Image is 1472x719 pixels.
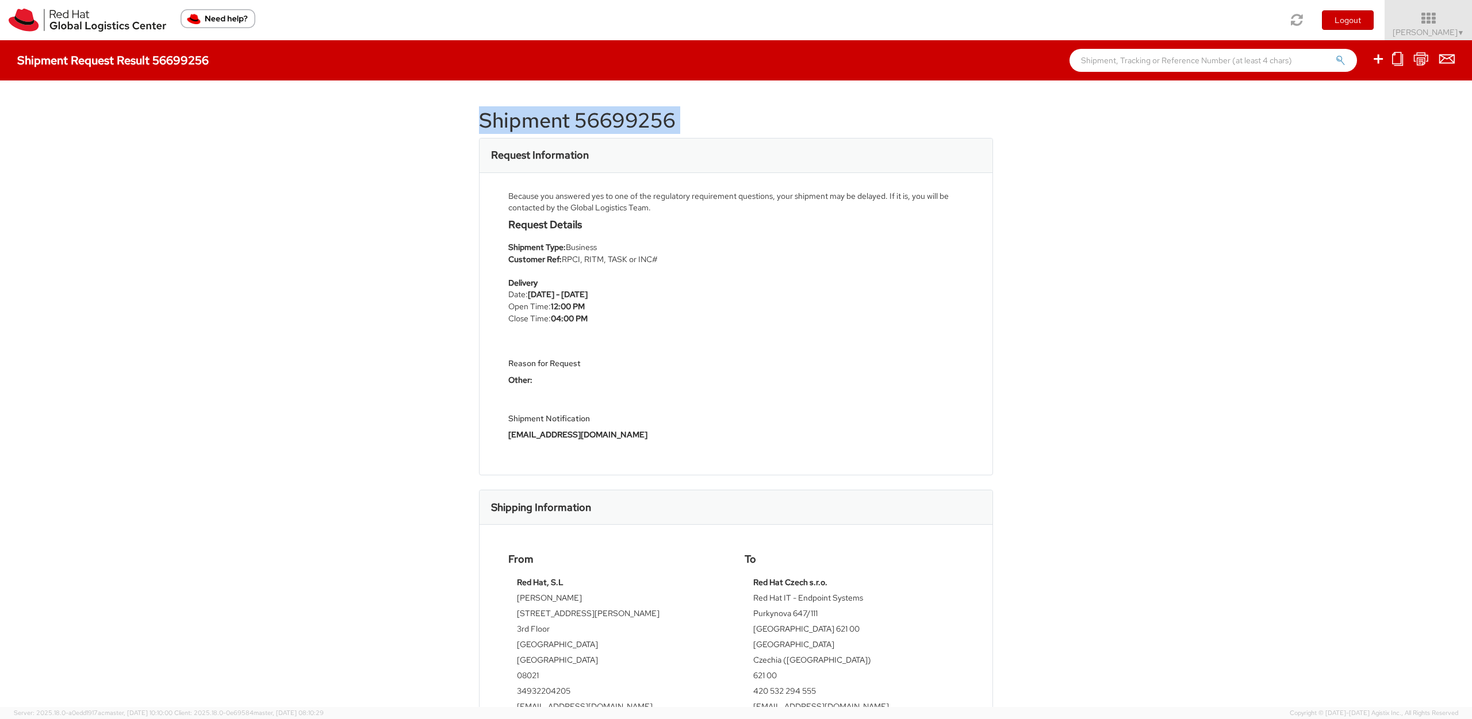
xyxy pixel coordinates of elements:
[517,670,719,685] td: 08021
[508,313,624,325] li: Close Time:
[753,654,955,670] td: Czechia ([GEOGRAPHIC_DATA])
[517,639,719,654] td: [GEOGRAPHIC_DATA]
[508,375,532,385] strong: Other:
[1290,709,1458,718] span: Copyright © [DATE]-[DATE] Agistix Inc., All Rights Reserved
[508,553,727,565] h4: From
[508,359,806,368] h5: Reason for Request
[753,577,827,587] strong: Red Hat Czech s.r.o.
[1393,27,1465,37] span: [PERSON_NAME]
[753,608,955,623] td: Purkynova 647/111
[753,701,955,716] td: [EMAIL_ADDRESS][DOMAIN_NAME]
[14,709,172,717] span: Server: 2025.18.0-a0edd1917ac
[753,623,955,639] td: [GEOGRAPHIC_DATA] 621 00
[517,577,563,587] strong: Red Hat, S.L
[517,608,719,623] td: [STREET_ADDRESS][PERSON_NAME]
[753,685,955,701] td: 420 532 294 555
[517,701,719,716] td: [EMAIL_ADDRESS][DOMAIN_NAME]
[181,9,255,28] button: Need help?
[508,241,806,253] li: Business
[1458,28,1465,37] span: ▼
[508,301,624,313] li: Open Time:
[517,654,719,670] td: [GEOGRAPHIC_DATA]
[1322,10,1374,30] button: Logout
[556,289,588,299] strong: - [DATE]
[508,289,624,301] li: Date:
[753,592,955,608] td: Red Hat IT - Endpoint Systems
[508,429,647,440] strong: [EMAIL_ADDRESS][DOMAIN_NAME]
[508,254,562,264] strong: Customer Ref:
[508,414,806,423] h5: Shipment Notification
[508,253,806,266] li: RPCI, RITM, TASK or INC#
[479,109,993,132] h1: Shipment 56699256
[254,709,324,717] span: master, [DATE] 08:10:29
[745,553,964,565] h4: To
[551,313,588,324] strong: 04:00 PM
[17,54,209,67] h4: Shipment Request Result 56699256
[1069,49,1357,72] input: Shipment, Tracking or Reference Number (at least 4 chars)
[753,670,955,685] td: 621 00
[508,219,806,230] h4: Request Details
[9,9,166,32] img: rh-logistics-00dfa346123c4ec078e1.svg
[753,639,955,654] td: [GEOGRAPHIC_DATA]
[105,709,172,717] span: master, [DATE] 10:10:00
[528,289,554,299] strong: [DATE]
[491,149,589,161] h3: Request Information
[491,502,591,513] h3: Shipping Information
[508,278,538,288] strong: Delivery
[517,623,719,639] td: 3rd Floor
[508,190,964,213] div: Because you answered yes to one of the regulatory requirement questions, your shipment may be del...
[508,242,566,252] strong: Shipment Type:
[551,301,585,312] strong: 12:00 PM
[517,592,719,608] td: [PERSON_NAME]
[174,709,324,717] span: Client: 2025.18.0-0e69584
[517,685,719,701] td: 34932204205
